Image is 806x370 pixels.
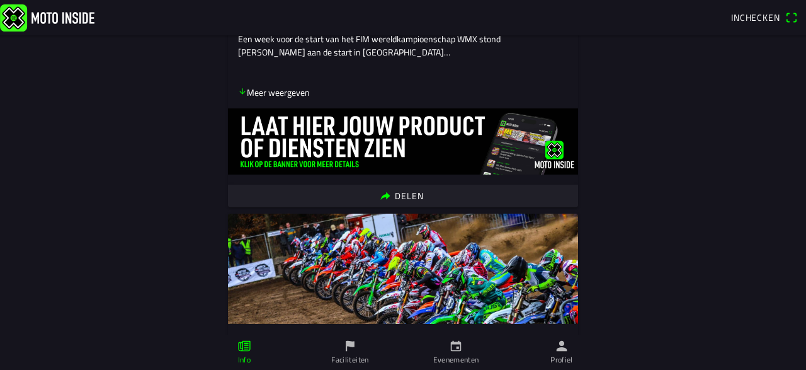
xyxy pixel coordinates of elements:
[228,108,578,174] img: ovdhpoPiYVyyWxH96Op6EavZdUOyIWdtEOENrLni.jpg
[238,87,247,96] ion-icon: arrow down
[725,8,803,28] a: Incheckenqr scanner
[433,354,479,366] ion-label: Evenementen
[238,354,251,366] ion-label: Info
[228,185,578,207] ion-button: Delen
[228,214,578,324] img: Hq5R26LBli4TM9JoKSJDroZp9BDWW92nhfMG9EkQ.jpg
[238,86,310,99] p: Meer weergeven
[449,339,463,353] ion-icon: calendar
[343,339,357,353] ion-icon: flag
[731,11,780,24] span: Inchecken
[237,339,251,353] ion-icon: paper
[555,339,569,353] ion-icon: person
[331,354,368,366] ion-label: Faciliteiten
[238,32,568,59] p: Een week voor de start van het FIM wereldkampioenschap WMX stond [PERSON_NAME] aan de start in [G...
[550,354,573,366] ion-label: Profiel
